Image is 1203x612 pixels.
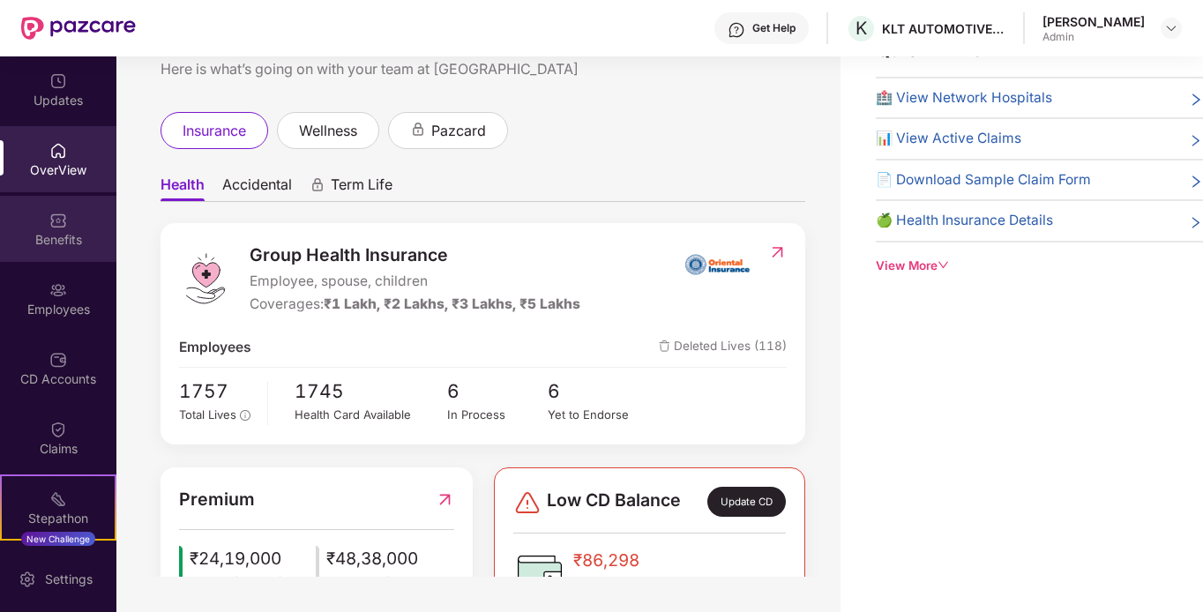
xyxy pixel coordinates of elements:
[49,281,67,299] img: svg+xml;base64,PHN2ZyBpZD0iRW1wbG95ZWVzIiB4bWxucz0iaHR0cDovL3d3dy53My5vcmcvMjAwMC9zdmciIHdpZHRoPS...
[324,295,580,312] span: ₹1 Lakh, ₹2 Lakhs, ₹3 Lakhs, ₹5 Lakhs
[49,142,67,160] img: svg+xml;base64,PHN2ZyBpZD0iSG9tZSIgeG1sbnM9Imh0dHA6Ly93d3cudzMub3JnLzIwMDAvc3ZnIiB3aWR0aD0iMjAiIG...
[573,574,694,593] span: Available CD Balance
[431,120,486,142] span: pazcard
[1189,131,1203,149] span: right
[513,548,566,601] img: CDBalanceIcon
[876,210,1053,231] span: 🍏 Health Insurance Details
[299,120,357,142] span: wellness
[876,257,1203,275] div: View More
[1189,213,1203,231] span: right
[876,169,1091,190] span: 📄 Download Sample Claim Form
[49,212,67,229] img: svg+xml;base64,PHN2ZyBpZD0iQmVuZWZpdHMiIHhtbG5zPSJodHRwOi8vd3d3LnczLm9yZy8yMDAwL3N2ZyIgd2lkdGg9Ij...
[447,377,549,406] span: 6
[240,410,250,421] span: info-circle
[876,128,1021,149] span: 📊 View Active Claims
[49,351,67,369] img: svg+xml;base64,PHN2ZyBpZD0iQ0RfQWNjb3VudHMiIGRhdGEtbmFtZT0iQ0QgQWNjb3VudHMiIHhtbG5zPSJodHRwOi8vd3...
[548,377,649,406] span: 6
[49,421,67,438] img: svg+xml;base64,PHN2ZyBpZD0iQ2xhaW0iIHhtbG5zPSJodHRwOi8vd3d3LnczLm9yZy8yMDAwL3N2ZyIgd2lkdGg9IjIwIi...
[684,242,751,286] img: insurerIcon
[1189,173,1203,190] span: right
[768,243,787,261] img: RedirectIcon
[49,72,67,90] img: svg+xml;base64,PHN2ZyBpZD0iVXBkYXRlZCIgeG1sbnM9Imh0dHA6Ly93d3cudzMub3JnLzIwMDAvc3ZnIiB3aWR0aD0iMj...
[179,407,236,422] span: Total Lives
[183,120,246,142] span: insurance
[659,337,787,358] span: Deleted Lives (118)
[316,546,319,591] img: icon
[19,571,36,588] img: svg+xml;base64,PHN2ZyBpZD0iU2V0dGluZy0yMHgyMCIgeG1sbnM9Imh0dHA6Ly93d3cudzMub3JnLzIwMDAvc3ZnIiB3aW...
[1042,30,1145,44] div: Admin
[447,406,549,424] div: In Process
[179,252,232,305] img: logo
[179,486,255,513] span: Premium
[882,20,1005,37] div: KLT AUTOMOTIVE AND TUBULAR PRODUCTS LTD
[161,175,205,201] span: Health
[331,175,392,201] span: Term Life
[161,58,805,80] div: Here is what’s going on with your team at [GEOGRAPHIC_DATA]
[179,337,251,358] span: Employees
[179,546,183,591] img: icon
[190,572,299,591] span: Total Paid Premium
[295,377,446,406] span: 1745
[250,294,580,315] div: Coverages:
[310,177,325,193] div: animation
[250,271,580,292] span: Employee, spouse, children
[326,546,418,572] span: ₹48,38,000
[856,18,867,39] span: K
[49,490,67,508] img: svg+xml;base64,PHN2ZyB4bWxucz0iaHR0cDovL3d3dy53My5vcmcvMjAwMC9zdmciIHdpZHRoPSIyMSIgaGVpZ2h0PSIyMC...
[876,87,1052,108] span: 🏥 View Network Hospitals
[179,377,255,406] span: 1757
[21,17,136,40] img: New Pazcare Logo
[410,122,426,138] div: animation
[326,572,418,591] span: Total Premium
[190,546,299,572] span: ₹24,19,000
[1189,91,1203,108] span: right
[222,175,292,201] span: Accidental
[573,548,694,574] span: ₹86,298
[728,21,745,39] img: svg+xml;base64,PHN2ZyBpZD0iSGVscC0zMngzMiIgeG1sbnM9Imh0dHA6Ly93d3cudzMub3JnLzIwMDAvc3ZnIiB3aWR0aD...
[295,406,446,424] div: Health Card Available
[752,21,796,35] div: Get Help
[2,510,115,527] div: Stepathon
[659,340,670,352] img: deleteIcon
[40,571,98,588] div: Settings
[938,259,950,272] span: down
[707,487,786,517] div: Update CD
[548,406,649,424] div: Yet to Endorse
[250,242,580,269] span: Group Health Insurance
[1042,13,1145,30] div: [PERSON_NAME]
[513,489,542,517] img: svg+xml;base64,PHN2ZyBpZD0iRGFuZ2VyLTMyeDMyIiB4bWxucz0iaHR0cDovL3d3dy53My5vcmcvMjAwMC9zdmciIHdpZH...
[436,486,454,513] img: RedirectIcon
[1164,21,1178,35] img: svg+xml;base64,PHN2ZyBpZD0iRHJvcGRvd24tMzJ4MzIiIHhtbG5zPSJodHRwOi8vd3d3LnczLm9yZy8yMDAwL3N2ZyIgd2...
[547,487,681,517] span: Low CD Balance
[21,532,95,546] div: New Challenge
